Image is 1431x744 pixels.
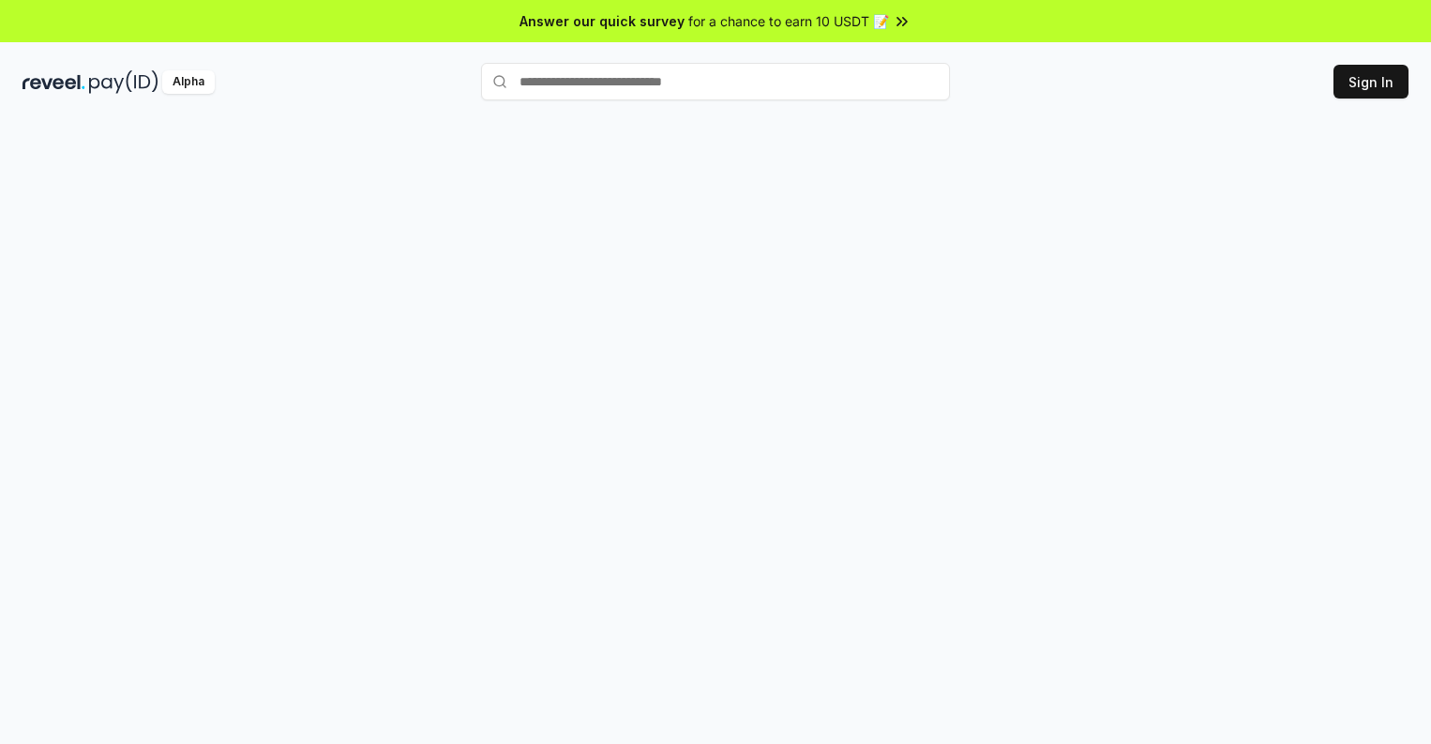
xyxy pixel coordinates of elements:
[162,70,215,94] div: Alpha
[89,70,158,94] img: pay_id
[1333,65,1408,99] button: Sign In
[23,70,85,94] img: reveel_dark
[520,11,685,31] span: Answer our quick survey
[688,11,889,31] span: for a chance to earn 10 USDT 📝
